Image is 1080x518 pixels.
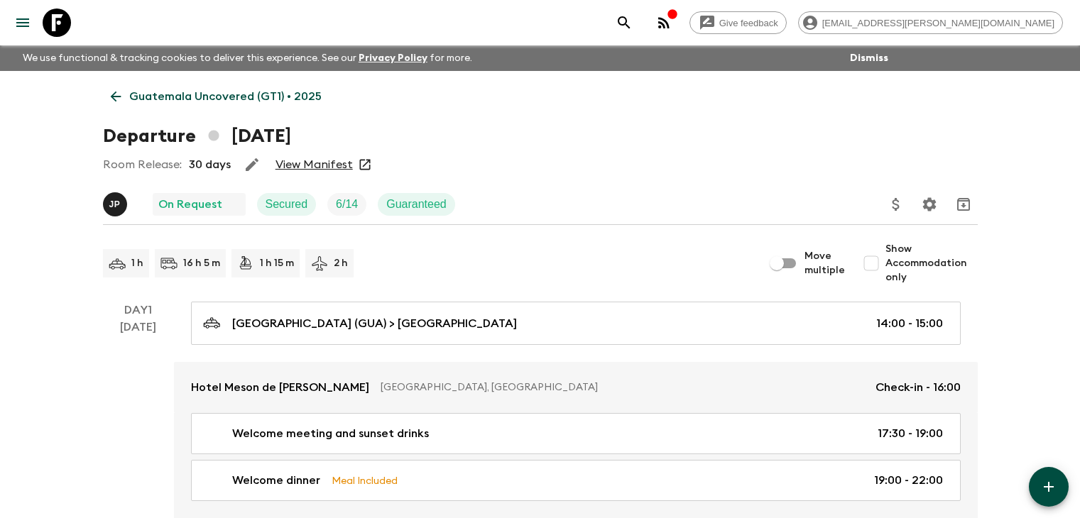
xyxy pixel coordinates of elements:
a: View Manifest [276,158,353,172]
p: 1 h 15 m [260,256,294,270]
p: [GEOGRAPHIC_DATA], [GEOGRAPHIC_DATA] [381,380,864,395]
a: Guatemala Uncovered (GT1) • 2025 [103,82,329,111]
button: menu [9,9,37,37]
h1: Departure [DATE] [103,122,291,150]
p: [GEOGRAPHIC_DATA] (GUA) > [GEOGRAPHIC_DATA] [232,315,517,332]
a: [GEOGRAPHIC_DATA] (GUA) > [GEOGRAPHIC_DATA]14:00 - 15:00 [191,302,961,345]
a: Welcome meeting and sunset drinks17:30 - 19:00 [191,413,961,454]
p: Secured [266,196,308,213]
div: [DATE] [120,319,156,518]
p: Guatemala Uncovered (GT1) • 2025 [129,88,322,105]
a: Welcome dinnerMeal Included19:00 - 22:00 [191,460,961,501]
p: Check-in - 16:00 [876,379,961,396]
p: 1 h [131,256,143,270]
p: 6 / 14 [336,196,358,213]
p: Room Release: [103,156,182,173]
a: Privacy Policy [359,53,427,63]
a: Hotel Meson de [PERSON_NAME][GEOGRAPHIC_DATA], [GEOGRAPHIC_DATA]Check-in - 16:00 [174,362,978,413]
button: Update Price, Early Bird Discount and Costs [882,190,910,219]
span: Show Accommodation only [885,242,978,285]
p: On Request [158,196,222,213]
div: Secured [257,193,317,216]
p: J P [109,199,121,210]
p: Guaranteed [386,196,447,213]
span: Give feedback [711,18,786,28]
button: search adventures [610,9,638,37]
span: Move multiple [804,249,846,277]
p: We use functional & tracking cookies to deliver this experience. See our for more. [17,45,478,71]
button: Dismiss [846,48,892,68]
p: 17:30 - 19:00 [878,425,943,442]
p: 16 h 5 m [183,256,220,270]
p: 30 days [189,156,231,173]
a: Give feedback [689,11,787,34]
div: Trip Fill [327,193,366,216]
p: 2 h [334,256,348,270]
p: Welcome dinner [232,472,320,489]
p: Meal Included [332,473,398,488]
p: Hotel Meson de [PERSON_NAME] [191,379,369,396]
span: Julio Posadas [103,197,130,208]
p: 19:00 - 22:00 [874,472,943,489]
button: JP [103,192,130,216]
div: [EMAIL_ADDRESS][PERSON_NAME][DOMAIN_NAME] [798,11,1063,34]
p: Day 1 [103,302,174,319]
button: Archive (Completed, Cancelled or Unsynced Departures only) [949,190,978,219]
span: [EMAIL_ADDRESS][PERSON_NAME][DOMAIN_NAME] [814,18,1062,28]
p: Welcome meeting and sunset drinks [232,425,429,442]
p: 14:00 - 15:00 [876,315,943,332]
button: Settings [915,190,944,219]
